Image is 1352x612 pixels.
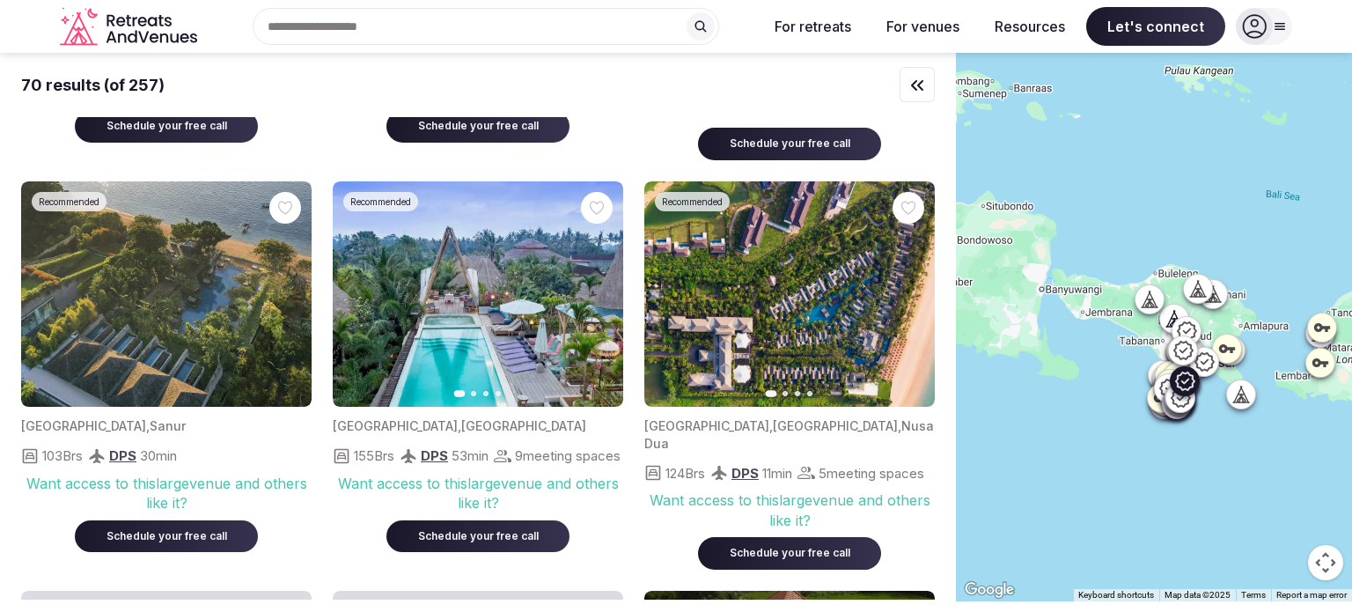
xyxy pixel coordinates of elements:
[461,418,586,433] span: [GEOGRAPHIC_DATA]
[1165,590,1231,600] span: Map data ©2025
[1276,590,1347,600] a: Report a map error
[354,446,394,465] span: 155 Brs
[644,490,935,530] div: Want access to this large venue and others like it?
[662,195,723,208] span: Recommended
[872,7,974,46] button: For venues
[698,542,881,560] a: Schedule your free call
[515,446,621,465] span: 9 meeting spaces
[655,192,730,211] div: Recommended
[150,418,186,433] span: Sanur
[960,579,1018,601] a: Open this area in Google Maps (opens a new window)
[109,447,136,464] span: DPS
[719,546,860,561] div: Schedule your free call
[760,7,865,46] button: For retreats
[146,418,150,433] span: ,
[719,136,860,151] div: Schedule your free call
[698,133,881,151] a: Schedule your free call
[140,446,177,465] span: 30 min
[665,464,705,483] span: 124 Brs
[960,579,1018,601] img: Google
[769,418,773,433] span: ,
[39,195,99,208] span: Recommended
[807,391,812,396] button: Go to slide 4
[644,181,935,408] img: Featured image for venue
[1308,545,1343,580] button: Map camera controls
[644,418,934,451] span: Nusa Dua
[421,447,448,464] span: DPS
[350,195,411,208] span: Recommended
[408,529,548,544] div: Schedule your free call
[343,192,418,211] div: Recommended
[783,391,788,396] button: Go to slide 2
[766,390,777,397] button: Go to slide 1
[75,115,258,133] a: Schedule your free call
[762,464,792,483] span: 11 min
[96,529,237,544] div: Schedule your free call
[60,7,201,47] a: Visit the homepage
[731,465,759,482] span: DPS
[386,526,569,543] a: Schedule your free call
[819,464,924,483] span: 5 meeting spaces
[795,391,800,396] button: Go to slide 3
[483,391,489,396] button: Go to slide 3
[21,418,146,433] span: [GEOGRAPHIC_DATA]
[21,181,312,408] img: Featured image for venue
[471,391,476,396] button: Go to slide 2
[75,526,258,543] a: Schedule your free call
[333,474,623,513] div: Want access to this large venue and others like it?
[1241,590,1266,600] a: Terms (opens in new tab)
[96,119,237,134] div: Schedule your free call
[981,7,1079,46] button: Resources
[496,391,501,396] button: Go to slide 4
[386,115,569,133] a: Schedule your free call
[42,446,83,465] span: 103 Brs
[452,446,489,465] span: 53 min
[408,119,548,134] div: Schedule your free call
[1086,7,1225,46] span: Let's connect
[32,192,107,211] div: Recommended
[454,390,466,397] button: Go to slide 1
[60,7,201,47] svg: Retreats and Venues company logo
[21,74,165,96] div: 70 results (of 257)
[1078,589,1154,601] button: Keyboard shortcuts
[21,474,312,513] div: Want access to this large venue and others like it?
[644,418,769,433] span: [GEOGRAPHIC_DATA]
[333,181,623,408] img: Featured image for venue
[773,418,898,433] span: [GEOGRAPHIC_DATA]
[458,418,461,433] span: ,
[898,418,901,433] span: ,
[333,418,458,433] span: [GEOGRAPHIC_DATA]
